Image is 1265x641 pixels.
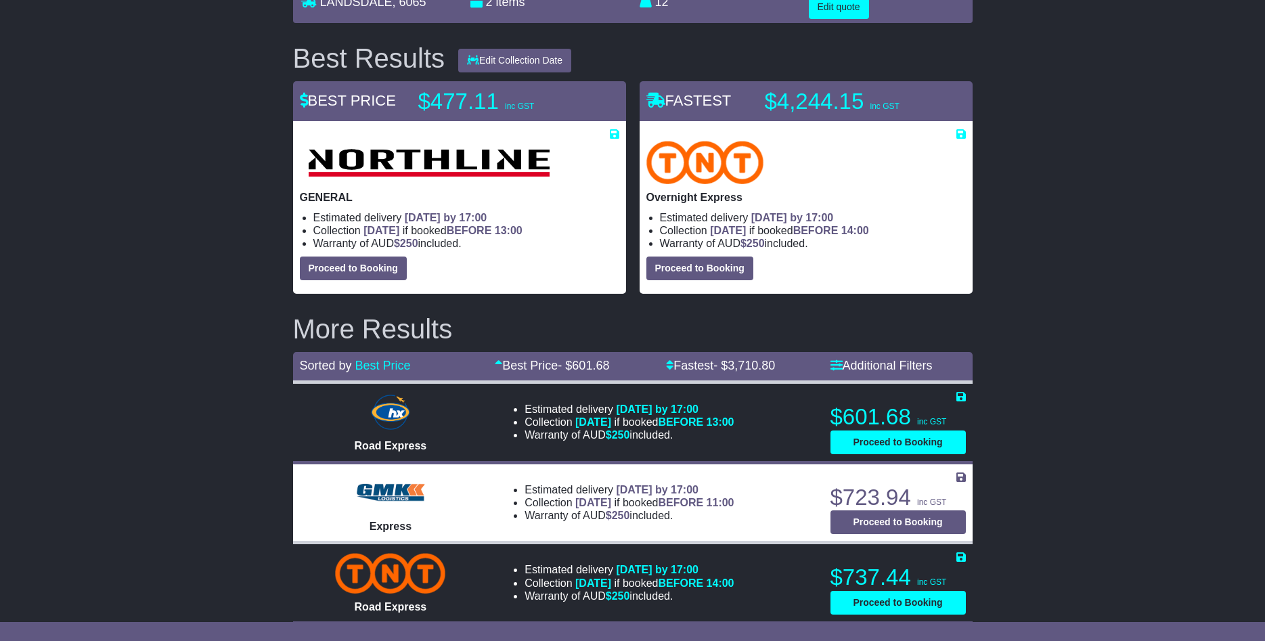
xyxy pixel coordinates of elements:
a: Additional Filters [830,359,933,372]
span: $ [606,429,630,441]
button: Proceed to Booking [830,430,966,454]
span: if booked [575,497,734,508]
li: Warranty of AUD included. [525,509,734,522]
button: Proceed to Booking [830,510,966,534]
span: BEFORE [793,225,839,236]
a: Best Price [355,359,411,372]
button: Proceed to Booking [300,257,407,280]
button: Proceed to Booking [646,257,753,280]
img: Hunter Express: Road Express [368,392,413,433]
span: Sorted by [300,359,352,372]
li: Collection [525,577,734,590]
span: FASTEST [646,92,732,109]
span: $ [606,590,630,602]
li: Estimated delivery [525,563,734,576]
p: $601.68 [830,403,966,430]
li: Collection [313,224,619,237]
p: Overnight Express [646,191,966,204]
span: inc GST [870,102,899,111]
button: Edit Collection Date [458,49,571,72]
span: 250 [400,238,418,249]
span: BEFORE [658,497,703,508]
span: Express [370,521,412,532]
span: $ [394,238,418,249]
span: [DATE] [363,225,399,236]
span: 250 [612,590,630,602]
span: 250 [612,510,630,521]
li: Estimated delivery [660,211,966,224]
span: [DATE] [710,225,746,236]
span: [DATE] by 17:00 [405,212,487,223]
button: Proceed to Booking [830,591,966,615]
img: TNT Domestic: Overnight Express [646,141,764,184]
span: 13:00 [707,416,734,428]
p: $737.44 [830,564,966,591]
a: Best Price- $601.68 [495,359,609,372]
p: $723.94 [830,484,966,511]
a: Fastest- $3,710.80 [666,359,775,372]
span: 250 [747,238,765,249]
img: Northline Distribution: GENERAL [300,141,558,184]
span: $ [740,238,765,249]
span: 14:00 [841,225,869,236]
span: 250 [612,429,630,441]
div: Best Results [286,43,452,73]
span: inc GST [917,417,946,426]
span: [DATE] by 17:00 [616,564,698,575]
span: [DATE] by 17:00 [616,484,698,495]
img: GMK Logistics: Express [350,472,431,513]
li: Warranty of AUD included. [525,428,734,441]
span: [DATE] by 17:00 [751,212,834,223]
span: if booked [710,225,868,236]
span: BEFORE [658,416,703,428]
span: [DATE] [575,577,611,589]
span: [DATE] [575,497,611,508]
span: if booked [575,416,734,428]
span: Road Express [355,440,427,451]
span: if booked [575,577,734,589]
span: [DATE] [575,416,611,428]
span: 601.68 [572,359,609,372]
li: Collection [525,496,734,509]
span: 13:00 [495,225,523,236]
li: Estimated delivery [525,403,734,416]
p: $477.11 [418,88,587,115]
img: TNT Domestic: Road Express [335,553,445,594]
span: - $ [713,359,775,372]
span: BEFORE [658,577,703,589]
span: 11:00 [707,497,734,508]
span: BEST PRICE [300,92,396,109]
li: Collection [525,416,734,428]
span: inc GST [917,498,946,507]
span: 3,710.80 [728,359,775,372]
span: 14:00 [707,577,734,589]
span: if booked [363,225,522,236]
li: Warranty of AUD included. [313,237,619,250]
span: inc GST [505,102,534,111]
span: [DATE] by 17:00 [616,403,698,415]
li: Estimated delivery [313,211,619,224]
li: Warranty of AUD included. [525,590,734,602]
li: Collection [660,224,966,237]
span: inc GST [917,577,946,587]
span: BEFORE [447,225,492,236]
span: - $ [558,359,609,372]
li: Estimated delivery [525,483,734,496]
span: Road Express [355,601,427,613]
p: $4,244.15 [765,88,934,115]
span: $ [606,510,630,521]
p: GENERAL [300,191,619,204]
h2: More Results [293,314,973,344]
li: Warranty of AUD included. [660,237,966,250]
